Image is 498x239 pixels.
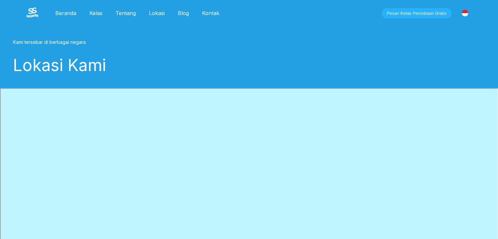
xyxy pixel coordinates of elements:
[458,6,472,20] div: [GEOGRAPHIC_DATA]
[13,55,458,75] div: Lokasi Kami
[462,10,468,16] img: Indonesia
[382,8,451,18] button: Pesan Kelas Percobaan Gratis
[13,39,458,45] div: Kami tersebar di berbagai negara
[83,10,109,16] a: Kelas
[27,8,38,17] img: The Swim Starter Logo
[142,10,171,16] a: Lokasi
[195,10,226,16] a: Kontak
[49,10,83,16] a: Beranda
[171,10,195,16] a: Blog
[109,10,142,16] a: Tentang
